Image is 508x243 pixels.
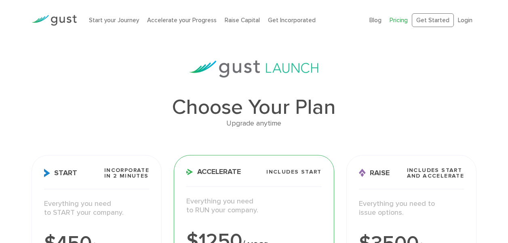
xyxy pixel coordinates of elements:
div: Upgrade anytime [32,118,476,130]
a: Raise Capital [225,17,260,24]
span: Accelerate [186,168,241,176]
img: Start Icon X2 [44,169,50,177]
a: Start your Journey [89,17,139,24]
a: Accelerate your Progress [147,17,217,24]
a: Login [458,17,472,24]
span: Incorporate in 2 Minutes [104,168,149,179]
span: Raise [359,169,390,177]
img: Raise Icon [359,169,366,177]
a: Get Started [412,13,454,27]
a: Pricing [390,17,408,24]
img: Accelerate Icon [186,169,193,175]
p: Everything you need to RUN your company. [186,197,321,215]
img: Gust Logo [32,15,77,26]
p: Everything you need to START your company. [44,199,149,218]
a: Blog [369,17,382,24]
img: gust-launch-logos.svg [189,61,318,78]
a: Get Incorporated [268,17,316,24]
h1: Choose Your Plan [32,97,476,118]
span: Includes START and ACCELERATE [407,168,464,179]
span: Includes START [266,169,322,175]
p: Everything you need to issue options. [359,199,464,218]
span: Start [44,169,77,177]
